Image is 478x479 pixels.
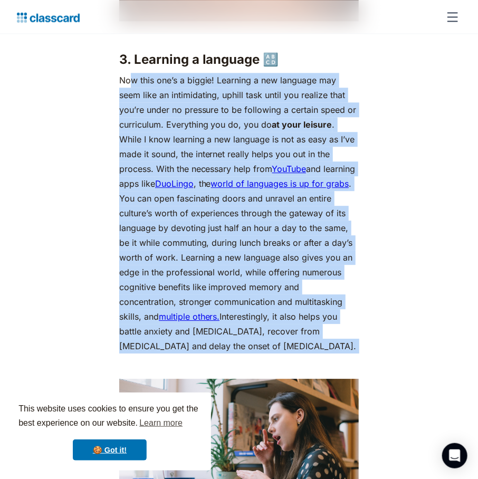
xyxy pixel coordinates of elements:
[440,4,461,30] div: menu
[119,73,359,353] p: Now this one’s a biggie! Learning a new language may seem like an intimidating, uphill task until...
[159,311,220,322] a: multiple others.
[73,439,147,461] a: dismiss cookie message
[272,119,332,130] strong: at your leisure
[155,178,194,189] a: DuoLingo
[442,443,467,468] div: Open Intercom Messenger
[119,52,279,67] strong: 3. Learning a language 🔠
[211,178,349,189] a: world of languages is up for grabs
[272,164,307,174] a: YouTube
[8,392,211,471] div: cookieconsent
[18,403,201,431] span: This website uses cookies to ensure you get the best experience on our website.
[138,415,184,431] a: learn more about cookies
[17,9,80,24] a: home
